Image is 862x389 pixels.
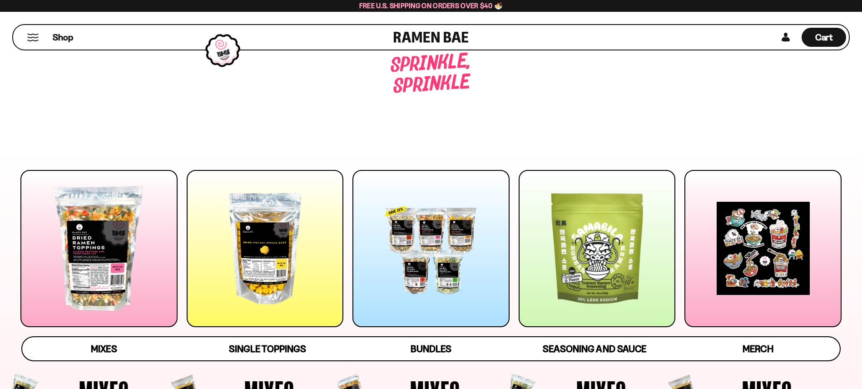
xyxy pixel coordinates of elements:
[22,337,186,360] a: Mixes
[543,343,646,354] span: Seasoning and Sauce
[802,25,846,50] div: Cart
[91,343,117,354] span: Mixes
[27,34,39,41] button: Mobile Menu Trigger
[53,28,73,47] a: Shop
[513,337,676,360] a: Seasoning and Sauce
[186,337,349,360] a: Single Toppings
[53,31,73,44] span: Shop
[229,343,306,354] span: Single Toppings
[815,32,833,43] span: Cart
[743,343,773,354] span: Merch
[676,337,840,360] a: Merch
[359,1,503,10] span: Free U.S. Shipping on Orders over $40 🍜
[349,337,513,360] a: Bundles
[411,343,451,354] span: Bundles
